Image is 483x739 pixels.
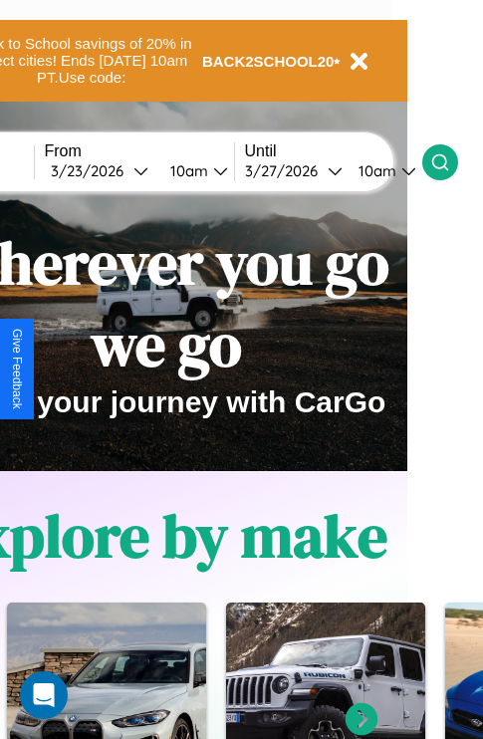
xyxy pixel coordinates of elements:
b: BACK2SCHOOL20 [202,53,335,70]
div: 3 / 23 / 2026 [51,161,133,180]
label: From [45,142,234,160]
label: Until [245,142,422,160]
div: Give Feedback [10,329,24,409]
button: 10am [343,160,422,181]
div: Open Intercom Messenger [20,671,68,719]
div: 3 / 27 / 2026 [245,161,328,180]
div: 10am [349,161,401,180]
button: 10am [154,160,234,181]
button: 3/23/2026 [45,160,154,181]
div: 10am [160,161,213,180]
